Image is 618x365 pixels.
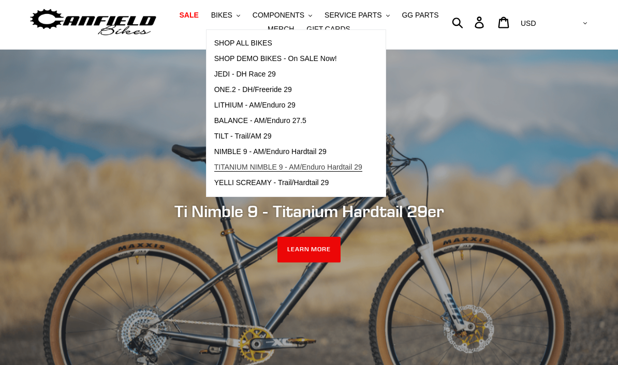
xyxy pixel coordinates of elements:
[247,8,317,22] button: COMPONENTS
[214,39,272,48] span: SHOP ALL BIKES
[214,132,272,141] span: TILT - Trail/AM 29
[301,22,356,36] a: GIFT CARDS
[214,54,337,63] span: SHOP DEMO BIKES - On SALE Now!
[207,175,370,191] a: YELLI SCREAMY - Trail/Hardtail 29
[319,8,394,22] button: SERVICE PARTS
[262,22,299,36] a: MERCH
[325,11,381,20] span: SERVICE PARTS
[253,11,304,20] span: COMPONENTS
[214,101,296,110] span: LITHIUM - AM/Enduro 29
[214,147,327,156] span: NIMBLE 9 - AM/Enduro Hardtail 29
[268,25,294,34] span: MERCH
[179,11,198,20] span: SALE
[207,98,370,113] a: LITHIUM - AM/Enduro 29
[207,67,370,82] a: JEDI - DH Race 29
[396,8,444,22] a: GG PARTS
[214,163,362,172] span: TITANIUM NIMBLE 9 - AM/Enduro Hardtail 29
[306,25,350,34] span: GIFT CARDS
[207,82,370,98] a: ONE.2 - DH/Freeride 29
[207,51,370,67] a: SHOP DEMO BIKES - On SALE Now!
[214,70,276,79] span: JEDI - DH Race 29
[277,237,341,263] a: LEARN MORE
[214,178,329,187] span: YELLI SCREAMY - Trail/Hardtail 29
[207,36,370,51] a: SHOP ALL BIKES
[174,8,203,22] a: SALE
[207,129,370,144] a: TILT - Trail/AM 29
[28,6,158,39] img: Canfield Bikes
[214,85,292,94] span: ONE.2 - DH/Freeride 29
[207,113,370,129] a: BALANCE - AM/Enduro 27.5
[214,116,306,125] span: BALANCE - AM/Enduro 27.5
[402,11,438,20] span: GG PARTS
[211,11,232,20] span: BIKES
[207,160,370,175] a: TITANIUM NIMBLE 9 - AM/Enduro Hardtail 29
[207,144,370,160] a: NIMBLE 9 - AM/Enduro Hardtail 29
[28,202,590,221] h2: Ti Nimble 9 - Titanium Hardtail 29er
[206,8,245,22] button: BIKES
